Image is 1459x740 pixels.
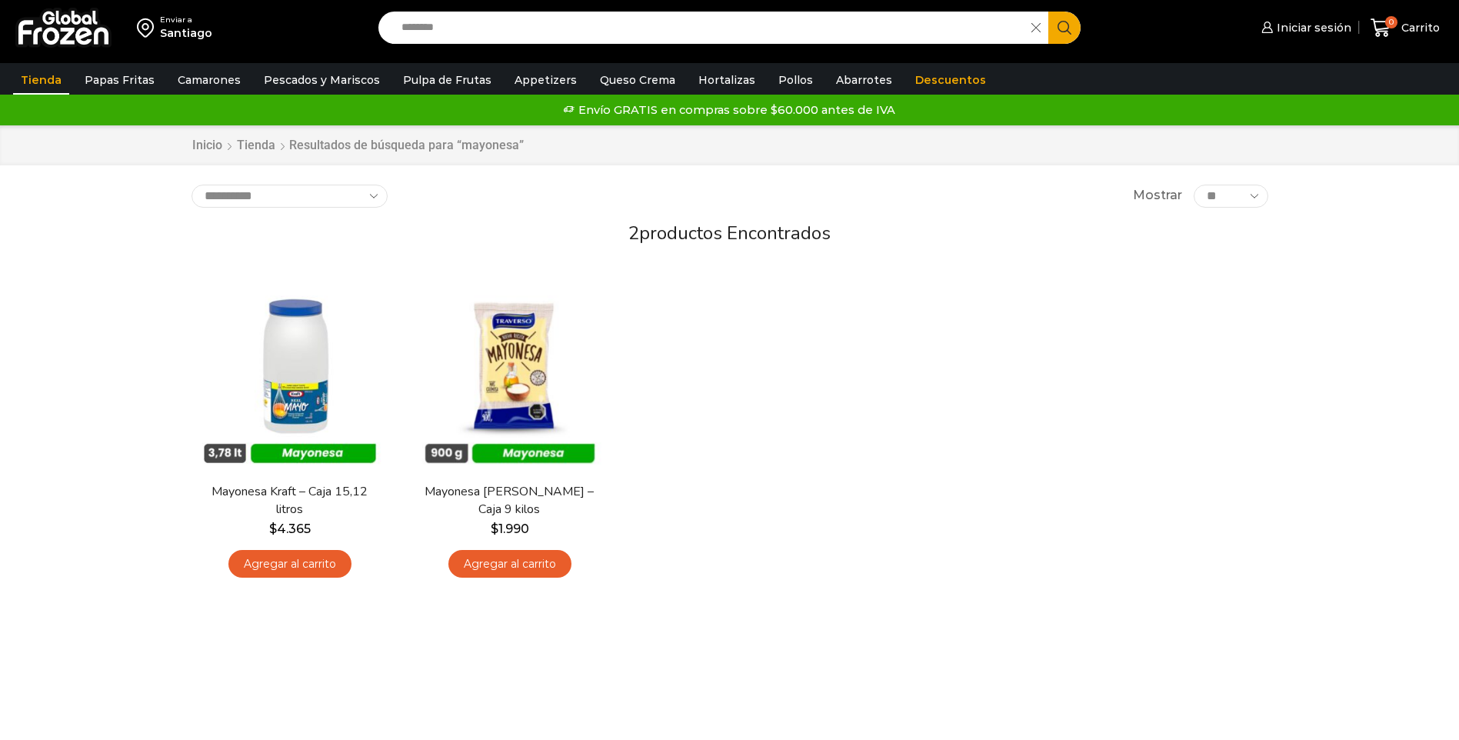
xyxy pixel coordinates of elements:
a: Inicio [192,137,223,155]
h1: Resultados de búsqueda para “mayonesa” [289,138,524,152]
span: $ [269,522,277,536]
a: 0 Carrito [1367,10,1444,46]
img: address-field-icon.svg [137,15,160,41]
a: Agregar al carrito: “Mayonesa Traverso - Caja 9 kilos” [448,550,571,578]
select: Pedido de la tienda [192,185,388,208]
a: Pulpa de Frutas [395,65,499,95]
a: Mayonesa Kraft – Caja 15,12 litros [201,483,378,518]
a: Agregar al carrito: “Mayonesa Kraft - Caja 15,12 litros” [228,550,351,578]
div: Santiago [160,25,212,41]
span: Mostrar [1133,187,1182,205]
span: 2 [628,221,639,245]
div: Enviar a [160,15,212,25]
a: Pollos [771,65,821,95]
a: Abarrotes [828,65,900,95]
a: Camarones [170,65,248,95]
a: Pescados y Mariscos [256,65,388,95]
a: Descuentos [908,65,994,95]
span: $ [491,522,498,536]
a: Tienda [236,137,276,155]
a: Hortalizas [691,65,763,95]
nav: Breadcrumb [192,137,524,155]
bdi: 4.365 [269,522,311,536]
span: 0 [1385,16,1397,28]
span: Carrito [1397,20,1440,35]
a: Queso Crema [592,65,683,95]
a: Appetizers [507,65,585,95]
span: productos encontrados [639,221,831,245]
a: Iniciar sesión [1257,12,1351,43]
a: Tienda [13,65,69,95]
a: Papas Fritas [77,65,162,95]
span: Iniciar sesión [1273,20,1351,35]
button: Search button [1048,12,1081,44]
a: Mayonesa [PERSON_NAME] – Caja 9 kilos [421,483,598,518]
bdi: 1.990 [491,522,529,536]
